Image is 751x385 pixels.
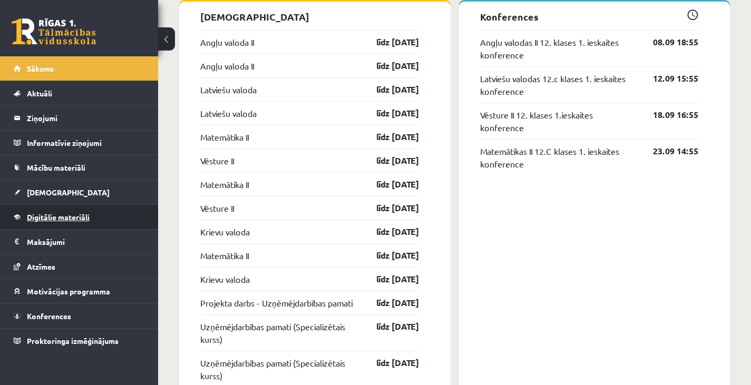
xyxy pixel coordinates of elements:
[200,202,234,214] a: Vēsture II
[27,287,110,296] span: Motivācijas programma
[27,163,85,172] span: Mācību materiāli
[14,106,145,130] a: Ziņojumi
[200,83,257,96] a: Latviešu valoda
[637,145,698,157] a: 23.09 14:55
[27,106,145,130] legend: Ziņojumi
[358,249,419,262] a: līdz [DATE]
[27,212,90,222] span: Digitālie materiāli
[358,131,419,143] a: līdz [DATE]
[27,311,71,321] span: Konferences
[200,178,249,191] a: Matemātika II
[480,108,638,134] a: Vēsture II 12. klases 1.ieskaites konference
[358,60,419,72] a: līdz [DATE]
[27,262,55,271] span: Atzīmes
[200,357,358,382] a: Uzņēmējdarbības pamati (Specializētais kurss)
[358,320,419,333] a: līdz [DATE]
[200,297,353,309] a: Projekta darbs - Uzņēmējdarbības pamati
[200,154,234,167] a: Vēsture II
[27,230,145,254] legend: Maksājumi
[200,107,257,120] a: Latviešu valoda
[14,155,145,180] a: Mācību materiāli
[27,187,110,197] span: [DEMOGRAPHIC_DATA]
[14,56,145,81] a: Sākums
[14,254,145,279] a: Atzīmes
[480,145,638,170] a: Matemātikas II 12.C klases 1. ieskaites konference
[358,36,419,48] a: līdz [DATE]
[27,64,54,73] span: Sākums
[200,320,358,345] a: Uzņēmējdarbības pamati (Specializētais kurss)
[200,131,249,143] a: Matemātika II
[200,249,249,262] a: Matemātika II
[358,154,419,167] a: līdz [DATE]
[27,88,52,98] span: Aktuāli
[200,273,250,285] a: Krievu valoda
[200,9,419,24] p: [DEMOGRAPHIC_DATA]
[358,178,419,191] a: līdz [DATE]
[637,108,698,121] a: 18.09 16:55
[14,81,145,105] a: Aktuāli
[27,336,119,345] span: Proktoringa izmēģinājums
[358,297,419,309] a: līdz [DATE]
[12,18,96,45] a: Rīgas 1. Tālmācības vidusskola
[358,107,419,120] a: līdz [DATE]
[200,36,254,48] a: Angļu valoda II
[358,83,419,96] a: līdz [DATE]
[14,279,145,303] a: Motivācijas programma
[637,36,698,48] a: 08.09 18:55
[358,357,419,369] a: līdz [DATE]
[14,329,145,353] a: Proktoringa izmēģinājums
[637,72,698,85] a: 12.09 15:55
[14,230,145,254] a: Maksājumi
[358,225,419,238] a: līdz [DATE]
[358,202,419,214] a: līdz [DATE]
[480,36,638,61] a: Angļu valodas II 12. klases 1. ieskaites konference
[480,72,638,97] a: Latviešu valodas 12.c klases 1. ieskaites konference
[14,180,145,204] a: [DEMOGRAPHIC_DATA]
[14,205,145,229] a: Digitālie materiāli
[14,131,145,155] a: Informatīvie ziņojumi
[200,60,254,72] a: Angļu valoda II
[358,273,419,285] a: līdz [DATE]
[27,131,145,155] legend: Informatīvie ziņojumi
[14,304,145,328] a: Konferences
[480,9,699,24] p: Konferences
[200,225,250,238] a: Krievu valoda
